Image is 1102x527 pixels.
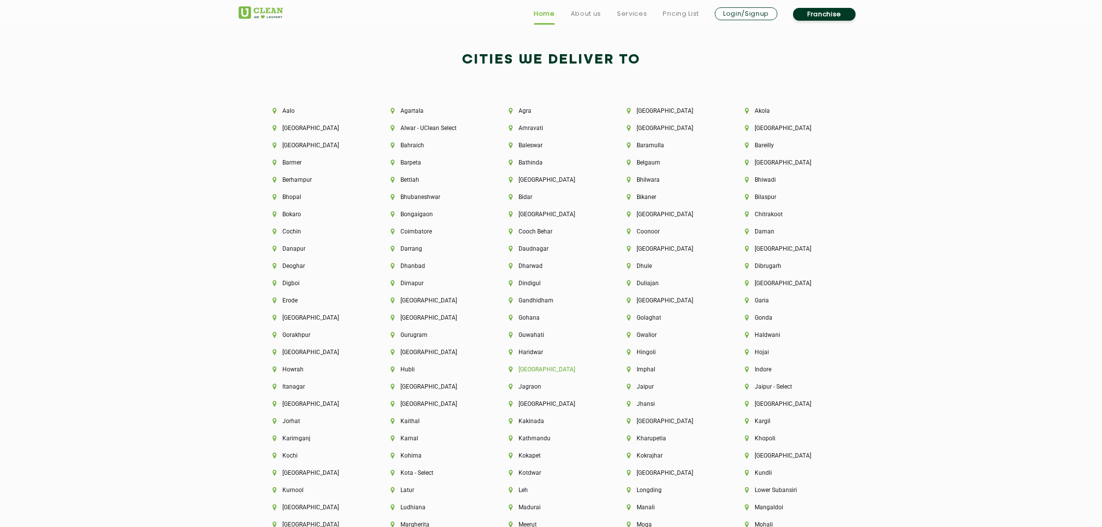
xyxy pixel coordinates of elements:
[509,211,593,218] li: [GEOGRAPHIC_DATA]
[391,194,475,200] li: Bhubaneshwar
[273,211,357,218] li: Bokaro
[273,383,357,390] li: Itanagar
[273,349,357,356] li: [GEOGRAPHIC_DATA]
[509,452,593,459] li: Kokapet
[627,125,711,132] li: [GEOGRAPHIC_DATA]
[745,314,829,321] li: Gonda
[715,7,777,20] a: Login/Signup
[627,142,711,149] li: Baramulla
[273,400,357,407] li: [GEOGRAPHIC_DATA]
[273,366,357,373] li: Howrah
[627,349,711,356] li: Hingoli
[745,487,829,494] li: Lower Subansiri
[745,125,829,132] li: [GEOGRAPHIC_DATA]
[627,331,711,338] li: Gwalior
[627,504,711,511] li: Manali
[509,469,593,476] li: Kotdwar
[391,263,475,269] li: Dhanbad
[745,176,829,183] li: Bhiwadi
[745,228,829,235] li: Daman
[273,245,357,252] li: Danapur
[745,452,829,459] li: [GEOGRAPHIC_DATA]
[391,331,475,338] li: Gurugram
[509,435,593,442] li: Kathmandu
[627,314,711,321] li: Golaghat
[391,107,475,114] li: Agartala
[273,280,357,287] li: Digboi
[627,211,711,218] li: [GEOGRAPHIC_DATA]
[509,194,593,200] li: Bidar
[391,452,475,459] li: Kohima
[509,263,593,269] li: Dharwad
[627,418,711,425] li: [GEOGRAPHIC_DATA]
[273,263,357,269] li: Deoghar
[745,297,829,304] li: Garia
[509,366,593,373] li: [GEOGRAPHIC_DATA]
[509,142,593,149] li: Baleswar
[627,366,711,373] li: Imphal
[745,469,829,476] li: Kundli
[391,418,475,425] li: Kaithal
[745,504,829,511] li: Mangaldoi
[745,418,829,425] li: Kargil
[509,176,593,183] li: [GEOGRAPHIC_DATA]
[391,280,475,287] li: Dimapur
[391,245,475,252] li: Darrang
[273,452,357,459] li: Kochi
[391,125,475,132] li: Alwar - UClean Select
[273,159,357,166] li: Barmer
[391,504,475,511] li: Ludhiana
[273,418,357,425] li: Jorhat
[571,8,601,20] a: About us
[793,8,856,21] a: Franchise
[745,107,829,114] li: Akola
[745,194,829,200] li: Bilaspur
[273,142,357,149] li: [GEOGRAPHIC_DATA]
[745,245,829,252] li: [GEOGRAPHIC_DATA]
[534,8,555,20] a: Home
[273,469,357,476] li: [GEOGRAPHIC_DATA]
[273,125,357,132] li: [GEOGRAPHIC_DATA]
[509,418,593,425] li: Kakinada
[627,435,711,442] li: Kharupetia
[627,280,711,287] li: Duliajan
[745,400,829,407] li: [GEOGRAPHIC_DATA]
[391,176,475,183] li: Bettiah
[273,314,357,321] li: [GEOGRAPHIC_DATA]
[627,245,711,252] li: [GEOGRAPHIC_DATA]
[391,211,475,218] li: Bongaigaon
[745,331,829,338] li: Haldwani
[391,487,475,494] li: Latur
[391,159,475,166] li: Barpeta
[745,435,829,442] li: Khopoli
[745,159,829,166] li: [GEOGRAPHIC_DATA]
[273,297,357,304] li: Erode
[745,366,829,373] li: Indore
[617,8,647,20] a: Services
[509,383,593,390] li: Jagraon
[627,159,711,166] li: Belgaum
[627,107,711,114] li: [GEOGRAPHIC_DATA]
[627,228,711,235] li: Coonoor
[627,487,711,494] li: Longding
[391,435,475,442] li: Karnal
[663,8,699,20] a: Pricing List
[745,142,829,149] li: Bareilly
[627,400,711,407] li: Jhansi
[627,469,711,476] li: [GEOGRAPHIC_DATA]
[273,194,357,200] li: Bhopal
[391,400,475,407] li: [GEOGRAPHIC_DATA]
[627,452,711,459] li: Kokrajhar
[509,349,593,356] li: Haridwar
[509,280,593,287] li: Dindigul
[745,383,829,390] li: Jaipur - Select
[239,48,863,72] h2: Cities We Deliver to
[509,297,593,304] li: Gandhidham
[509,487,593,494] li: Leh
[509,314,593,321] li: Gohana
[745,280,829,287] li: [GEOGRAPHIC_DATA]
[509,228,593,235] li: Cooch Behar
[391,314,475,321] li: [GEOGRAPHIC_DATA]
[391,297,475,304] li: [GEOGRAPHIC_DATA]
[627,194,711,200] li: Bikaner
